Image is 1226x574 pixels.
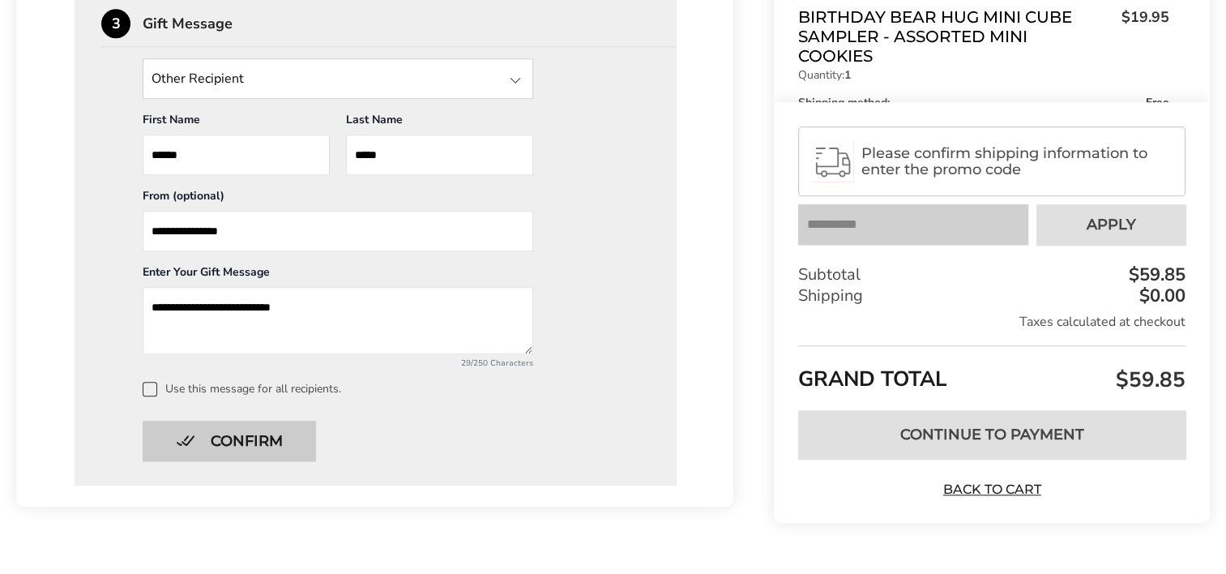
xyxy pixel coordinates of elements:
[798,7,1113,66] span: Birthday Bear Hug Mini Cube Sampler - Assorted Mini Cookies
[101,9,130,38] div: 3
[143,421,316,461] button: Confirm button
[1113,7,1169,62] span: $19.95
[798,70,1169,81] p: Quantity:
[798,264,1185,285] div: Subtotal
[1135,287,1185,305] div: $0.00
[798,345,1185,398] div: GRAND TOTAL
[143,264,533,287] div: Enter Your Gift Message
[798,410,1185,459] button: Continue to Payment
[143,135,330,175] input: First Name
[143,358,533,369] div: 29/250 Characters
[143,16,677,31] div: Gift Message
[143,188,533,211] div: From (optional)
[798,313,1185,331] div: Taxes calculated at checkout
[346,135,533,175] input: Last Name
[1146,97,1169,109] span: Free
[798,97,1169,109] div: Shipping method:
[143,112,330,135] div: First Name
[143,58,533,99] input: State
[1112,365,1185,393] span: $59.85
[1087,217,1136,232] span: Apply
[346,112,533,135] div: Last Name
[935,481,1049,499] a: Back to Cart
[798,7,1169,66] a: Birthday Bear Hug Mini Cube Sampler - Assorted Mini Cookies$19.95
[844,67,851,83] strong: 1
[1125,266,1185,284] div: $59.85
[143,287,533,354] textarea: Add a message
[143,211,533,251] input: From
[143,382,650,396] label: Use this message for all recipients.
[798,285,1185,306] div: Shipping
[1036,204,1185,245] button: Apply
[861,145,1171,178] span: Please confirm shipping information to enter the promo code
